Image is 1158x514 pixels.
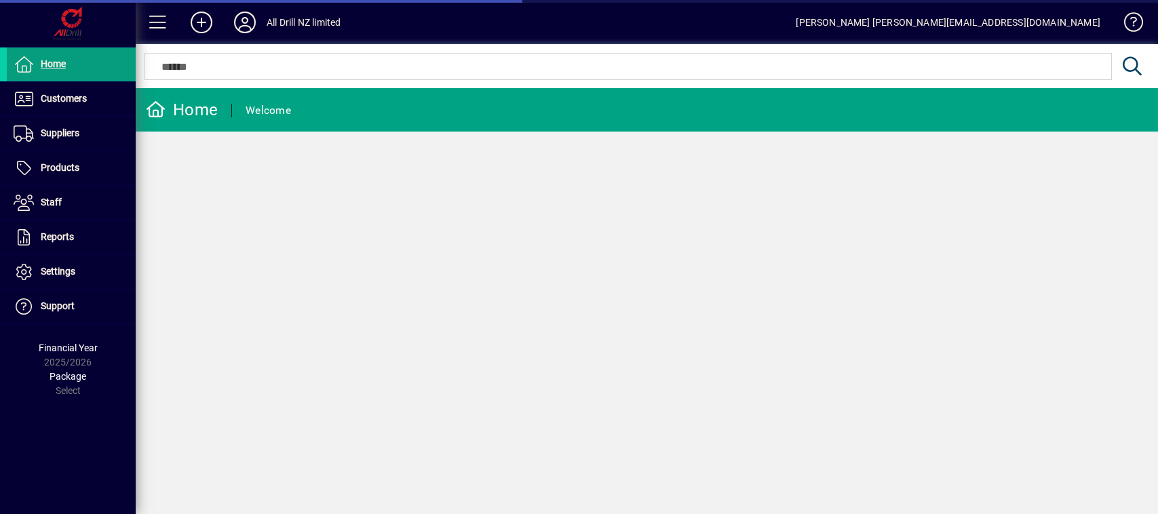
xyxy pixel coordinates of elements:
span: Home [41,58,66,69]
div: Welcome [246,100,291,121]
a: Suppliers [7,117,136,151]
span: Support [41,300,75,311]
span: Reports [41,231,74,242]
span: Suppliers [41,127,79,138]
a: Settings [7,255,136,289]
a: Support [7,290,136,323]
span: Financial Year [39,342,98,353]
span: Package [50,371,86,382]
button: Profile [223,10,267,35]
a: Reports [7,220,136,254]
a: Products [7,151,136,185]
span: Customers [41,93,87,104]
a: Staff [7,186,136,220]
button: Add [180,10,223,35]
span: Settings [41,266,75,277]
a: Knowledge Base [1114,3,1141,47]
span: Staff [41,197,62,207]
a: Customers [7,82,136,116]
div: Home [146,99,218,121]
div: All Drill NZ limited [267,12,341,33]
div: [PERSON_NAME] [PERSON_NAME][EMAIL_ADDRESS][DOMAIN_NAME] [796,12,1100,33]
span: Products [41,162,79,173]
